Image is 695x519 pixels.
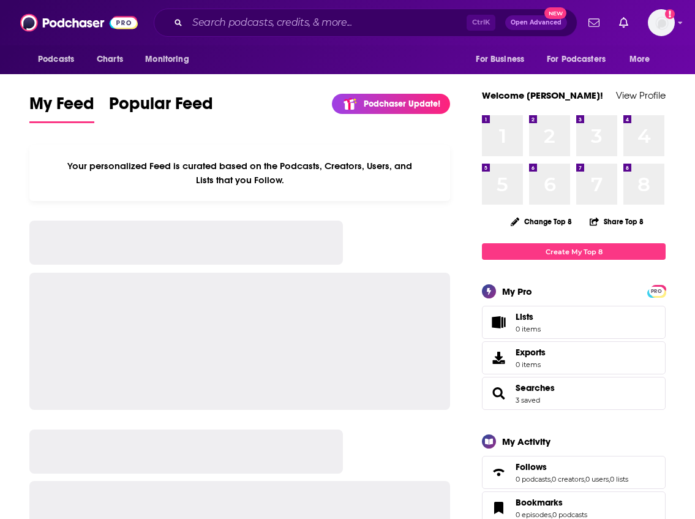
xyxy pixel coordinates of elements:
div: Search podcasts, credits, & more... [154,9,577,37]
a: Searches [486,385,511,402]
a: 3 saved [516,396,540,404]
a: 0 users [585,475,609,483]
span: Monitoring [145,51,189,68]
span: , [609,475,610,483]
button: open menu [467,48,539,71]
span: Exports [516,347,546,358]
a: View Profile [616,89,666,101]
a: Welcome [PERSON_NAME]! [482,89,603,101]
button: Change Top 8 [503,214,579,229]
button: open menu [137,48,205,71]
span: For Business [476,51,524,68]
span: 0 items [516,325,541,333]
a: Exports [482,341,666,374]
button: Open AdvancedNew [505,15,567,30]
a: Follows [516,461,628,472]
a: Show notifications dropdown [614,12,633,33]
span: , [551,510,552,519]
a: Show notifications dropdown [584,12,604,33]
span: Popular Feed [109,93,213,121]
a: Charts [89,48,130,71]
span: Lists [486,314,511,331]
span: More [629,51,650,68]
span: New [544,7,566,19]
a: 0 lists [610,475,628,483]
svg: Add a profile image [665,9,675,19]
p: Podchaser Update! [364,99,440,109]
span: Searches [482,377,666,410]
a: Create My Top 8 [482,243,666,260]
a: Follows [486,464,511,481]
span: For Podcasters [547,51,606,68]
img: User Profile [648,9,675,36]
a: 0 episodes [516,510,551,519]
span: Podcasts [38,51,74,68]
span: , [550,475,552,483]
a: Lists [482,306,666,339]
span: My Feed [29,93,94,121]
a: PRO [649,286,664,295]
span: Exports [486,349,511,366]
img: Podchaser - Follow, Share and Rate Podcasts [20,11,138,34]
a: Popular Feed [109,93,213,123]
span: Charts [97,51,123,68]
a: My Feed [29,93,94,123]
a: 0 creators [552,475,584,483]
a: Bookmarks [486,499,511,517]
button: Share Top 8 [589,210,644,233]
div: My Pro [502,286,532,297]
a: 0 podcasts [516,475,550,483]
span: Logged in as Kkliu [648,9,675,36]
span: 0 items [516,360,546,369]
button: open menu [29,48,90,71]
span: , [584,475,585,483]
span: Follows [482,456,666,489]
a: Searches [516,382,555,393]
span: Open Advanced [511,20,562,26]
span: PRO [649,287,664,296]
button: open menu [539,48,623,71]
a: 0 podcasts [552,510,587,519]
span: Lists [516,311,541,322]
span: Lists [516,311,533,322]
div: My Activity [502,436,550,447]
input: Search podcasts, credits, & more... [187,13,467,32]
button: Show profile menu [648,9,675,36]
a: Bookmarks [516,497,587,508]
span: Bookmarks [516,497,563,508]
span: Ctrl K [467,15,495,31]
div: Your personalized Feed is curated based on the Podcasts, Creators, Users, and Lists that you Follow. [29,145,450,201]
span: Follows [516,461,547,472]
button: open menu [621,48,666,71]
